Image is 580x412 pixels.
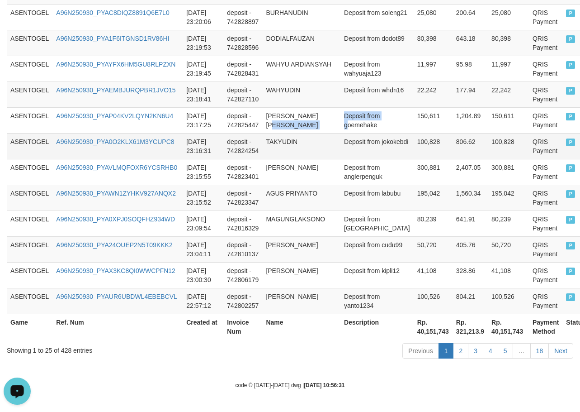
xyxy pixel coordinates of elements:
a: 2 [453,343,468,359]
td: [DATE] 23:09:54 [183,211,223,236]
td: WAHYU ARDIANSYAH [262,56,340,81]
td: [DATE] 23:19:45 [183,56,223,81]
span: PAID [566,164,575,172]
td: Deposit from cudu99 [340,236,414,262]
a: A96N250930_PYAP04KV2LQYN2KN6U4 [56,112,173,120]
td: [DATE] 23:17:25 [183,107,223,133]
td: [PERSON_NAME] [262,236,340,262]
a: A96N250930_PYAVLMQFOXR6YCSRHB0 [56,164,177,171]
td: ASENTOGEL [7,236,52,262]
td: 50,720 [488,236,529,262]
td: TAKYUDIN [262,133,340,159]
a: 18 [530,343,549,359]
td: 41,108 [414,262,453,288]
td: ASENTOGEL [7,4,52,30]
td: Deposit from jokokebdi [340,133,414,159]
td: [PERSON_NAME] [262,159,340,185]
td: [DATE] 22:57:12 [183,288,223,314]
a: Next [548,343,573,359]
td: deposit - 742828596 [223,30,262,56]
td: [DATE] 23:19:53 [183,30,223,56]
td: 41,108 [488,262,529,288]
td: 25,080 [414,4,453,30]
td: [DATE] 23:15:55 [183,159,223,185]
th: Rp. 321,213.9 [453,314,488,340]
td: 22,242 [414,81,453,107]
td: QRIS Payment [529,56,562,81]
a: A96N250930_PYAUR6UBDWL4EBEBCVL [56,293,177,300]
td: [DATE] 23:15:52 [183,185,223,211]
td: [PERSON_NAME] [PERSON_NAME] [262,107,340,133]
td: ASENTOGEL [7,107,52,133]
th: Ref. Num [52,314,183,340]
td: 150,611 [488,107,529,133]
td: [DATE] 23:20:06 [183,4,223,30]
td: [DATE] 23:16:31 [183,133,223,159]
td: 80,239 [488,211,529,236]
span: PAID [566,190,575,198]
span: PAID [566,10,575,17]
a: A96N250930_PYAWN1ZYHKV927ANQX2 [56,190,176,197]
th: Description [340,314,414,340]
td: ASENTOGEL [7,159,52,185]
td: 806.62 [453,133,488,159]
td: MAGUNGLAKSONO [262,211,340,236]
td: 804.21 [453,288,488,314]
td: QRIS Payment [529,185,562,211]
td: QRIS Payment [529,81,562,107]
td: ASENTOGEL [7,262,52,288]
td: 22,242 [488,81,529,107]
td: ASENTOGEL [7,211,52,236]
a: A96N250930_PYA1F6ITGNSD1RV86HI [56,35,169,42]
td: 1,204.89 [453,107,488,133]
td: Deposit from anglerpenguk [340,159,414,185]
a: Previous [402,343,439,359]
td: Deposit from labubu [340,185,414,211]
td: deposit - 742825447 [223,107,262,133]
td: deposit - 742824254 [223,133,262,159]
span: PAID [566,216,575,224]
span: PAID [566,35,575,43]
th: Game [7,314,52,340]
td: 150,611 [414,107,453,133]
td: 100,828 [488,133,529,159]
td: QRIS Payment [529,4,562,30]
td: QRIS Payment [529,30,562,56]
td: deposit - 742823347 [223,185,262,211]
div: Showing 1 to 25 of 428 entries [7,342,235,355]
td: Deposit from yanto1234 [340,288,414,314]
td: QRIS Payment [529,211,562,236]
span: PAID [566,242,575,249]
td: 177.94 [453,81,488,107]
td: 200.64 [453,4,488,30]
small: code © [DATE]-[DATE] dwg | [236,382,345,388]
td: QRIS Payment [529,262,562,288]
td: 50,720 [414,236,453,262]
td: deposit - 742828897 [223,4,262,30]
td: 80,239 [414,211,453,236]
th: Name [262,314,340,340]
td: 643.18 [453,30,488,56]
td: ASENTOGEL [7,30,52,56]
td: 2,407.05 [453,159,488,185]
strong: [DATE] 10:56:31 [304,382,344,388]
td: [DATE] 23:18:41 [183,81,223,107]
td: QRIS Payment [529,133,562,159]
a: A96N250930_PYAEMBJURQPBR1JVO15 [56,86,175,94]
td: 11,997 [414,56,453,81]
td: Deposit from whdn16 [340,81,414,107]
td: 100,828 [414,133,453,159]
a: A96N250930_PYA0XPJ0SOQFHZ934WD [56,216,175,223]
th: Created at [183,314,223,340]
a: … [513,343,531,359]
td: QRIS Payment [529,159,562,185]
th: Invoice Num [223,314,262,340]
td: 641.91 [453,211,488,236]
th: Rp. 40,151,743 [488,314,529,340]
td: QRIS Payment [529,288,562,314]
td: 328.86 [453,262,488,288]
td: ASENTOGEL [7,81,52,107]
a: 1 [439,343,454,359]
th: Payment Method [529,314,562,340]
td: BURHANUDIN [262,4,340,30]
